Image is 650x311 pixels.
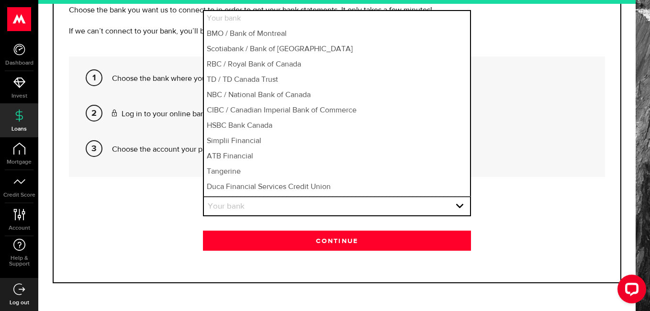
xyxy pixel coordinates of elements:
[204,195,470,210] li: Ladysmith & District Credit Union
[112,73,598,85] p: Choose the bank where you receive your paycheques.
[204,11,470,26] li: Your bank
[204,149,470,164] li: ATB Financial
[69,5,605,16] p: Choose the bank you want us to connect to in order to get your bank statements. It only takes a f...
[204,88,470,103] li: NBC / National Bank of Canada
[69,26,605,37] p: If we can’t connect to your bank, you’ll be able to upload your statements manually.
[204,197,470,215] a: expand select
[204,103,470,118] li: CIBC / Canadian Imperial Bank of Commerce
[204,57,470,72] li: RBC / Royal Bank of Canada
[204,133,470,149] li: Simplii Financial
[203,231,471,251] button: Continue
[112,109,598,120] p: Log in to your online banking to verify your financial status.
[204,26,470,42] li: BMO / Bank of Montreal
[204,72,470,88] li: TD / TD Canada Trust
[204,164,470,179] li: Tangerine
[204,179,470,195] li: Duca Financial Services Credit Union
[204,42,470,57] li: Scotiabank / Bank of [GEOGRAPHIC_DATA]
[610,271,650,311] iframe: LiveChat chat widget
[112,144,598,155] p: Choose the account your paycheque is deposited into.
[204,118,470,133] li: HSBC Bank Canada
